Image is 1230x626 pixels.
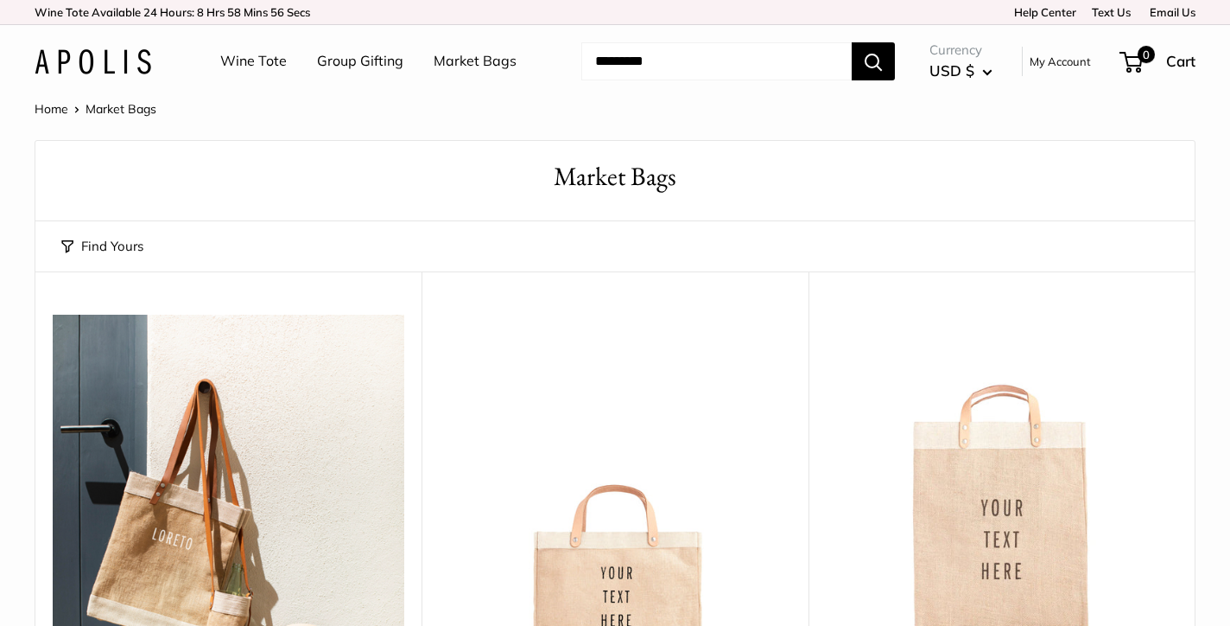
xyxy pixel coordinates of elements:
[35,98,156,120] nav: Breadcrumb
[434,48,517,74] a: Market Bags
[206,5,225,19] span: Hrs
[852,42,895,80] button: Search
[197,5,204,19] span: 8
[581,42,852,80] input: Search...
[1138,46,1155,63] span: 0
[35,49,151,74] img: Apolis
[220,48,287,74] a: Wine Tote
[86,101,156,117] span: Market Bags
[35,101,68,117] a: Home
[244,5,268,19] span: Mins
[1166,52,1195,70] span: Cart
[929,57,992,85] button: USD $
[1144,5,1195,19] a: Email Us
[1008,5,1076,19] a: Help Center
[270,5,284,19] span: 56
[287,5,310,19] span: Secs
[1121,48,1195,75] a: 0 Cart
[61,234,143,259] button: Find Yours
[227,5,241,19] span: 58
[61,158,1169,195] h1: Market Bags
[929,38,992,62] span: Currency
[317,48,403,74] a: Group Gifting
[1092,5,1131,19] a: Text Us
[1030,51,1091,72] a: My Account
[929,61,974,80] span: USD $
